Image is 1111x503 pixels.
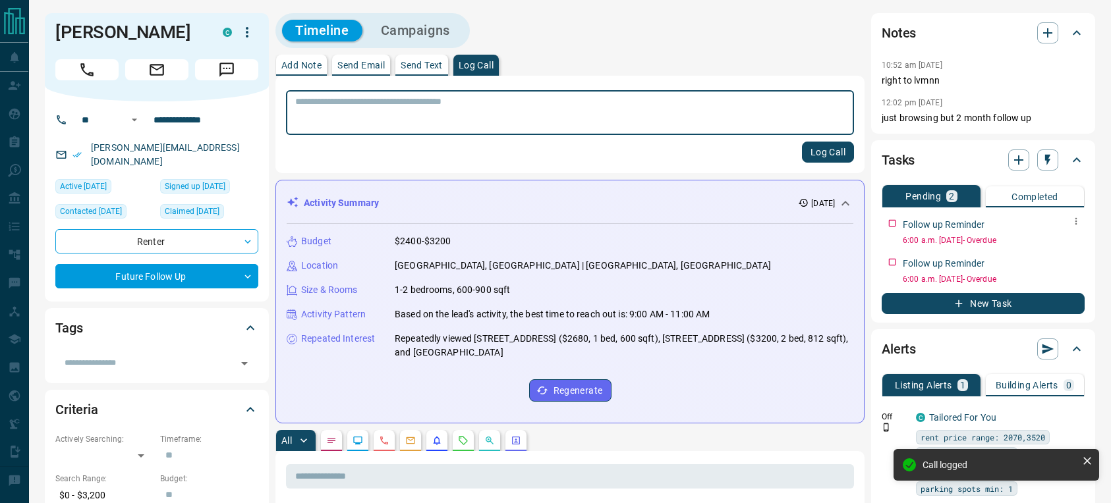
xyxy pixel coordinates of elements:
p: Follow up Reminder [903,218,984,232]
p: 10:52 am [DATE] [882,61,942,70]
p: Timeframe: [160,433,258,445]
h2: Alerts [882,338,916,359]
p: Repeatedly viewed [STREET_ADDRESS] ($2680, 1 bed, 600 sqft), [STREET_ADDRESS] ($3200, 2 bed, 812 ... [395,332,853,359]
span: Call [55,59,119,80]
span: Active [DATE] [60,180,107,193]
p: Budget [301,234,331,248]
p: 12:02 pm [DATE] [882,98,942,107]
p: Activity Summary [304,196,379,210]
span: Contacted [DATE] [60,205,122,218]
a: [PERSON_NAME][EMAIL_ADDRESS][DOMAIN_NAME] [91,142,240,167]
button: Open [127,112,142,128]
span: Message [195,59,258,80]
div: Future Follow Up [55,264,258,288]
p: Send Text [401,61,443,70]
svg: Lead Browsing Activity [353,435,363,446]
svg: Calls [379,435,389,446]
p: 0 [1066,381,1071,390]
span: Claimed [DATE] [165,205,219,218]
p: Budget: [160,473,258,485]
div: Mon Feb 03 2025 [160,204,258,223]
button: Log Call [802,142,854,163]
p: Follow up Reminder [903,257,984,271]
button: Regenerate [529,379,612,402]
svg: Notes [326,435,337,446]
div: Notes [882,17,1085,49]
svg: Email Verified [72,150,82,159]
p: right to lvmnn [882,74,1085,88]
p: [DATE] [811,198,835,209]
p: Repeated Interest [301,332,375,346]
p: Pending [905,192,941,201]
p: Activity Pattern [301,307,366,321]
p: 6:00 a.m. [DATE] - Overdue [903,273,1085,285]
svg: Opportunities [484,435,495,446]
p: 2 [949,192,954,201]
p: 1-2 bedrooms, 600-900 sqft [395,283,510,297]
p: just browsing but 2 month follow up [882,111,1085,125]
div: Sat Nov 04 2023 [160,179,258,198]
p: $2400-$3200 [395,234,451,248]
p: Building Alerts [996,381,1058,390]
svg: Agent Actions [511,435,521,446]
div: Activity Summary[DATE] [287,191,853,215]
span: Signed up [DATE] [165,180,225,193]
svg: Emails [405,435,416,446]
div: condos.ca [916,413,925,422]
div: Sat Oct 11 2025 [55,204,154,223]
svg: Push Notification Only [882,423,891,432]
p: Log Call [459,61,494,70]
p: Size & Rooms [301,283,358,297]
p: Completed [1011,192,1058,201]
p: Send Email [337,61,385,70]
p: Listing Alerts [895,381,952,390]
p: Actively Searching: [55,433,154,445]
p: All [281,436,292,445]
p: Location [301,259,338,273]
span: rent price range: 2070,3520 [921,431,1045,444]
button: Timeline [282,20,362,41]
h2: Tasks [882,149,915,171]
p: Based on the lead's activity, the best time to reach out is: 9:00 AM - 11:00 AM [395,307,710,321]
button: Open [235,354,254,373]
p: Add Note [281,61,322,70]
div: Wed Oct 08 2025 [55,179,154,198]
h2: Tags [55,317,82,338]
div: Tags [55,312,258,344]
div: condos.ca [223,28,232,37]
svg: Requests [458,435,469,446]
p: Search Range: [55,473,154,485]
div: Criteria [55,394,258,425]
p: 1 [960,381,965,390]
div: Call logged [923,460,1077,470]
h2: Criteria [55,399,98,420]
p: 6:00 a.m. [DATE] - Overdue [903,234,1085,246]
button: Campaigns [368,20,463,41]
div: Tasks [882,144,1085,176]
a: Tailored For You [929,412,996,423]
button: New Task [882,293,1085,314]
span: Email [125,59,188,80]
p: Off [882,411,908,423]
div: Renter [55,229,258,253]
div: Alerts [882,333,1085,365]
h2: Notes [882,22,916,43]
p: [GEOGRAPHIC_DATA], [GEOGRAPHIC_DATA] | [GEOGRAPHIC_DATA], [GEOGRAPHIC_DATA] [395,259,771,273]
svg: Listing Alerts [432,435,442,446]
h1: [PERSON_NAME] [55,22,203,43]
